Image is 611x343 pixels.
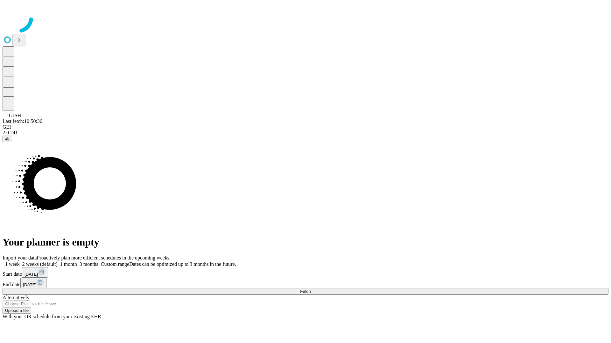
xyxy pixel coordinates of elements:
[3,118,42,124] span: Last fetch: 10:50:36
[3,255,37,260] span: Import your data
[129,261,236,267] span: Dates can be optimized up to 3 months in the future.
[3,236,608,248] h1: Your planner is empty
[20,278,46,288] button: [DATE]
[25,272,38,277] span: [DATE]
[3,130,608,136] div: 2.0.241
[80,261,98,267] span: 3 months
[60,261,77,267] span: 1 month
[5,137,10,141] span: @
[3,314,101,319] span: With your OR schedule from your existing EHR
[3,267,608,278] div: Start date
[101,261,129,267] span: Custom range
[37,255,171,260] span: Proactively plan more efficient schedules in the upcoming weeks.
[3,288,608,295] button: Fetch
[22,261,58,267] span: 2 weeks (default)
[300,289,311,294] span: Fetch
[3,136,12,142] button: @
[9,113,21,118] span: GJSH
[3,124,608,130] div: GEI
[5,261,20,267] span: 1 week
[23,282,36,287] span: [DATE]
[3,278,608,288] div: End date
[3,295,29,300] span: Alternatively
[3,307,31,314] button: Upload a file
[22,267,48,278] button: [DATE]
